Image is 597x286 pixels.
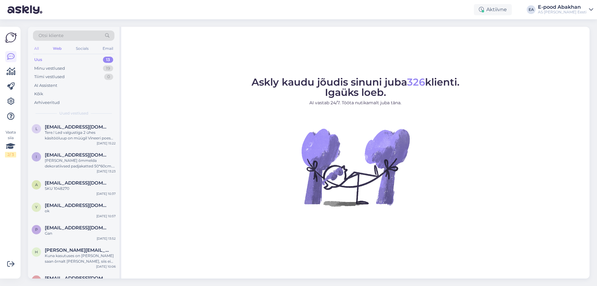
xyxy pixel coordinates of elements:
div: All [33,45,40,53]
span: y77@list.ru [45,203,109,208]
span: helen.kustavus@gmail.com [45,247,109,253]
span: llepp85@gmail.com [45,124,109,130]
div: Arhiveeritud [34,100,60,106]
div: [DATE] 13:23 [97,169,116,174]
div: [DATE] 10:57 [96,214,116,218]
div: E-pood Abakhan [538,5,586,10]
span: atdk.fb@gmail.com [45,180,109,186]
span: Askly kaudu jõudis sinuni juba klienti. Igaüks loeb. [252,76,460,98]
div: Gan [45,231,116,236]
img: Askly Logo [5,32,17,44]
div: [DATE] 13:52 [97,236,116,241]
a: E-pood AbakhanAS [PERSON_NAME] Eesti [538,5,593,15]
span: inga.talts@mail.ee [45,152,109,158]
div: Uus [34,57,42,63]
div: SKU 1048270 [45,186,116,191]
div: 0 [104,74,113,80]
div: Kuna kasutuses on [PERSON_NAME] saan õrnalt [PERSON_NAME], siis ei pea [PERSON_NAME] tugev [PERSO... [45,253,116,264]
span: i [36,154,37,159]
img: No Chat active [299,111,411,223]
span: l [35,126,38,131]
span: Otsi kliente [39,32,63,39]
span: k [35,278,38,282]
div: 2 / 3 [5,152,16,157]
div: EA [527,5,535,14]
div: Web [52,45,63,53]
div: Email [101,45,114,53]
div: ok [45,208,116,214]
div: [PERSON_NAME] õmmelda dekoratiivsed padjakatted 50*60cm. Millist lukku soovitate? [45,158,116,169]
div: AS [PERSON_NAME] Eesti [538,10,586,15]
div: Tere.! Led valgustiga 2 ühes käsitööluup on müügil Vineeri poes või kus poes oleks see saadaval? [45,130,116,141]
div: 13 [103,57,113,63]
div: 19 [103,65,113,72]
div: Socials [75,45,90,53]
span: p [35,227,38,232]
span: h [35,250,38,254]
div: AI Assistent [34,82,57,89]
div: Kõik [34,91,43,97]
div: Vaata siia [5,129,16,157]
span: paula20816paula@gmail.com [45,225,109,231]
span: a [35,182,38,187]
div: Aktiivne [474,4,512,15]
div: [DATE] 15:22 [97,141,116,146]
div: [DATE] 10:06 [96,264,116,269]
span: katliank@gmail.com [45,275,109,281]
span: Uued vestlused [59,110,88,116]
span: 326 [407,76,425,88]
div: Tiimi vestlused [34,74,65,80]
span: y [35,205,38,209]
div: [DATE] 10:37 [96,191,116,196]
p: AI vastab 24/7. Tööta nutikamalt juba täna. [252,100,460,106]
div: Minu vestlused [34,65,65,72]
